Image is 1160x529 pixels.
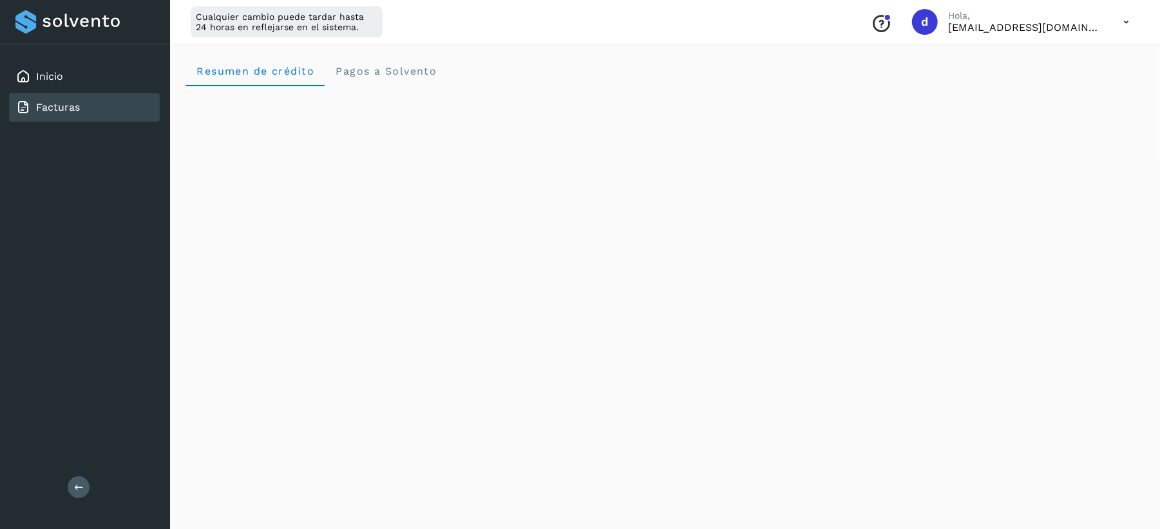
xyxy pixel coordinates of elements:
span: Resumen de crédito [196,65,314,77]
a: Facturas [36,101,80,113]
p: Hola, [948,10,1103,21]
div: Inicio [9,62,160,91]
a: Inicio [36,70,63,82]
div: Facturas [9,93,160,122]
div: Cualquier cambio puede tardar hasta 24 horas en reflejarse en el sistema. [191,6,383,37]
p: dafne.farrera@8w.com.mx [948,21,1103,33]
span: Pagos a Solvento [335,65,437,77]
